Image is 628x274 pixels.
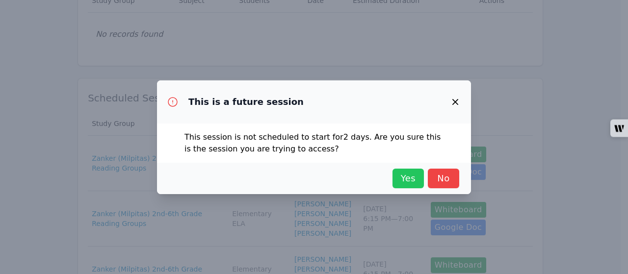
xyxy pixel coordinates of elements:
span: Yes [397,172,419,185]
button: Yes [392,169,424,188]
button: No [428,169,459,188]
h3: This is a future session [188,96,304,108]
p: This session is not scheduled to start for 2 days . Are you sure this is the session you are tryi... [184,131,444,155]
span: No [433,172,454,185]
